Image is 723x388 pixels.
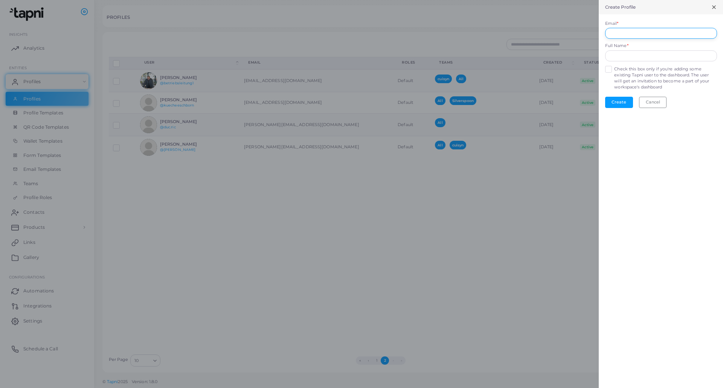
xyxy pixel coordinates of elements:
h5: Create Profile [605,5,636,10]
label: Full Name [605,43,628,49]
label: Check this box only if you're adding some existing Tapni user to the dashboard. The user will get... [614,66,717,90]
label: Email [605,21,619,27]
button: Cancel [639,97,667,108]
button: Create [605,97,633,108]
